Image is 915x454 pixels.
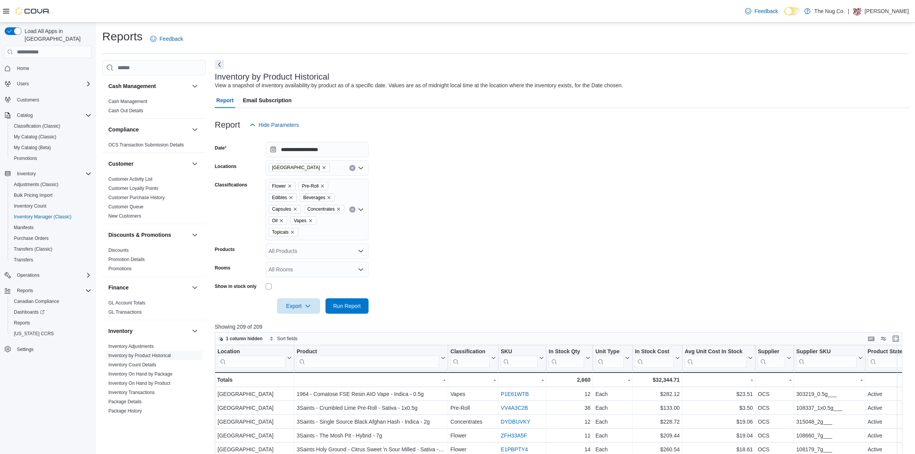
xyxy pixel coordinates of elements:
[215,60,224,69] button: Next
[754,7,778,15] span: Feedback
[108,371,173,377] a: Inventory On Hand by Package
[108,231,171,239] h3: Discounts & Promotions
[190,326,199,336] button: Inventory
[269,182,296,190] span: Flower
[294,217,306,225] span: Vapes
[272,164,320,171] span: [GEOGRAPHIC_DATA]
[108,248,129,253] a: Discounts
[297,348,439,356] div: Product
[290,216,316,225] span: Vapes
[218,403,292,412] div: [GEOGRAPHIC_DATA]
[2,270,95,281] button: Operations
[11,255,36,264] a: Transfers
[867,348,907,368] div: Product State
[22,27,91,43] span: Load All Apps in [GEOGRAPHIC_DATA]
[501,446,528,452] a: E1PBPTY4
[14,298,59,304] span: Canadian Compliance
[259,121,299,129] span: Hide Parameters
[865,7,909,16] p: [PERSON_NAME]
[303,194,325,201] span: Beverages
[17,171,36,177] span: Inventory
[108,185,158,191] span: Customer Loyalty Points
[108,309,142,315] a: GL Transactions
[17,272,40,278] span: Operations
[216,93,234,108] span: Report
[796,348,857,356] div: Supplier SKU
[336,207,341,211] button: Remove Concentrates from selection in this group
[2,110,95,121] button: Catalog
[784,7,800,15] input: Dark Mode
[14,257,33,263] span: Transfers
[17,65,29,72] span: Home
[289,195,293,200] button: Remove Edibles from selection in this group
[784,15,785,16] span: Dark Mode
[299,182,328,190] span: Pre-Roll
[108,142,184,148] a: OCS Transaction Submission Details
[147,31,186,47] a: Feedback
[17,97,39,103] span: Customers
[108,284,189,291] button: Finance
[218,348,286,356] div: Location
[450,348,496,368] button: Classification
[14,246,52,252] span: Transfers (Classic)
[108,176,153,182] span: Customer Activity List
[108,399,142,404] a: Package Details
[684,348,752,368] button: Avg Unit Cost In Stock
[11,255,91,264] span: Transfers
[269,163,330,172] span: 1213 Dundas Street West
[14,225,33,231] span: Manifests
[635,348,673,356] div: In Stock Cost
[293,207,297,211] button: Remove Capsules from selection in this group
[358,206,364,213] button: Open list of options
[796,375,863,384] div: -
[108,408,142,414] a: Package History
[14,192,53,198] span: Bulk Pricing Import
[758,348,785,368] div: Supplier
[684,375,752,384] div: -
[304,205,344,213] span: Concentrates
[11,201,50,211] a: Inventory Count
[450,348,490,368] div: Classification
[8,328,95,339] button: [US_STATE] CCRS
[11,154,40,163] a: Promotions
[11,234,52,243] a: Purchase Orders
[308,218,313,223] button: Remove Vapes from selection in this group
[108,160,133,168] h3: Customer
[2,285,95,296] button: Reports
[8,121,95,131] button: Classification (Classic)
[14,181,58,188] span: Adjustments (Classic)
[297,348,445,368] button: Product
[14,145,51,151] span: My Catalog (Beta)
[11,308,48,317] a: Dashboards
[684,389,752,399] div: $23.51
[595,348,630,368] button: Unit Type
[108,195,165,201] span: Customer Purchase History
[742,3,781,19] a: Feedback
[758,389,791,399] div: OCS
[272,182,286,190] span: Flower
[450,403,496,412] div: Pre-Roll
[11,191,91,200] span: Bulk Pricing Import
[277,298,320,314] button: Export
[215,334,266,343] button: 1 column hidden
[2,63,95,74] button: Home
[8,222,95,233] button: Manifests
[867,375,913,384] div: -
[102,97,206,118] div: Cash Management
[302,182,319,190] span: Pre-Roll
[14,286,36,295] button: Reports
[14,64,32,73] a: Home
[879,334,888,343] button: Display options
[758,375,791,384] div: -
[549,375,591,384] div: 2,660
[218,348,292,368] button: Location
[595,348,624,368] div: Unit Type
[322,165,326,170] button: Remove 1213 Dundas Street West from selection in this group
[852,7,862,16] div: JASON SMITH
[8,211,95,222] button: Inventory Manager (Classic)
[215,265,231,271] label: Rooms
[297,348,439,368] div: Product
[11,121,63,131] a: Classification (Classic)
